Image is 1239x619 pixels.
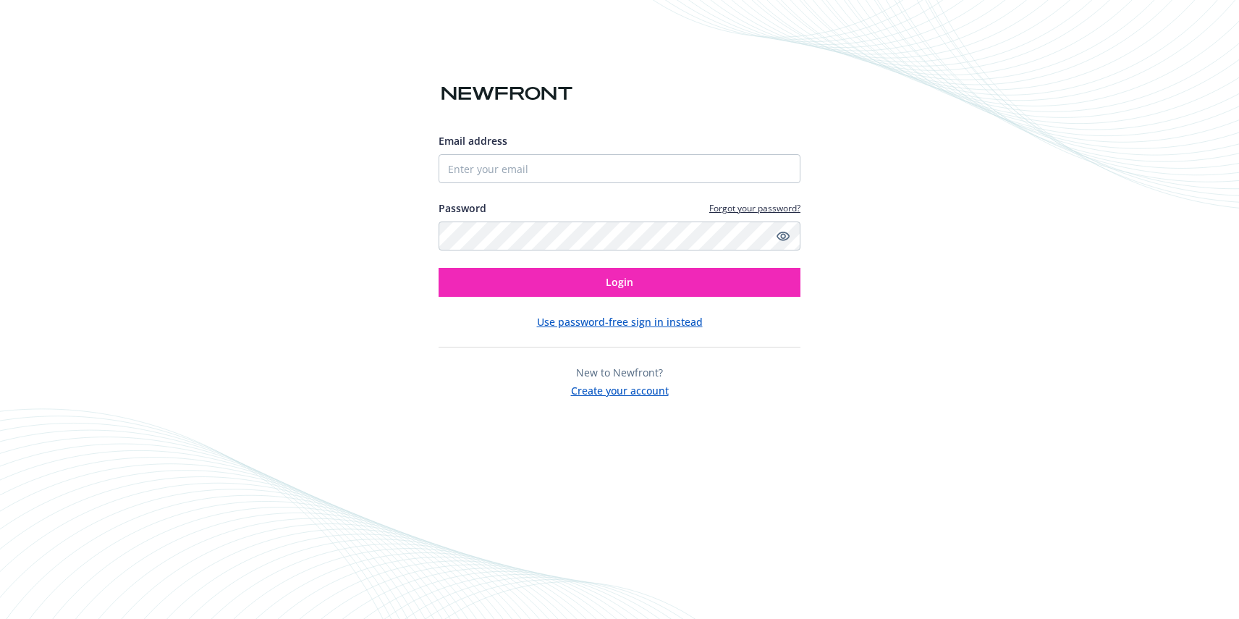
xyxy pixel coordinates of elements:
a: Forgot your password? [709,202,800,214]
span: Email address [439,134,507,148]
button: Login [439,268,800,297]
span: New to Newfront? [576,366,663,379]
img: Newfront logo [439,81,575,106]
span: Login [606,275,633,289]
button: Use password-free sign in instead [537,314,703,329]
button: Create your account [571,380,669,398]
input: Enter your email [439,154,800,183]
input: Enter your password [439,222,800,250]
label: Password [439,201,486,216]
a: Show password [774,227,792,245]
